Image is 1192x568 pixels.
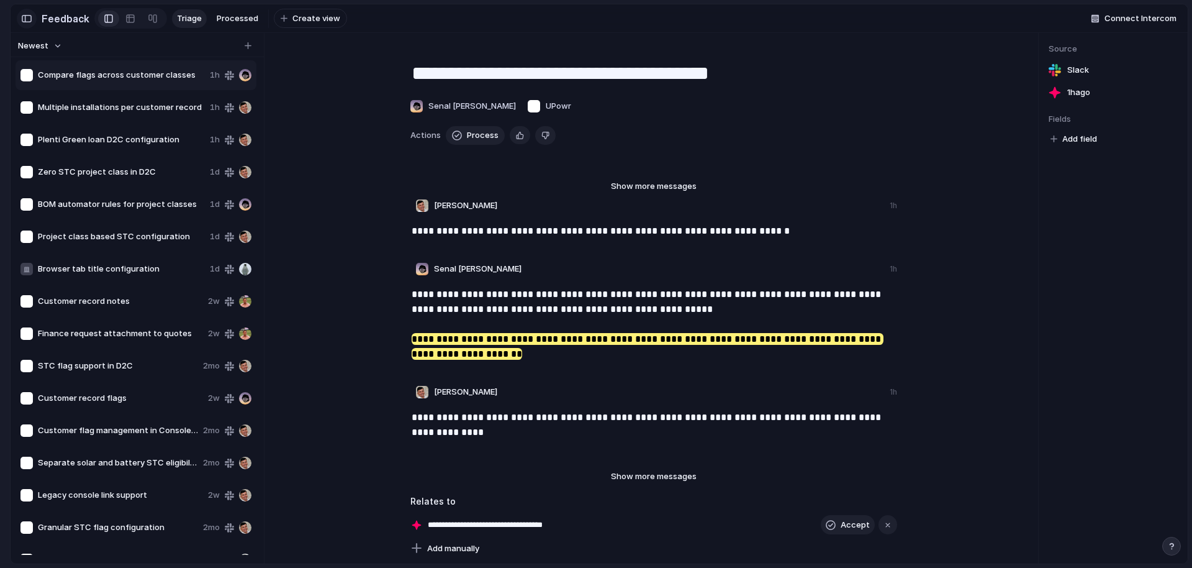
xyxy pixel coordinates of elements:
span: 1h [210,134,220,146]
span: Browser tab title configuration [38,263,205,275]
span: Triage [177,12,202,25]
button: Connect Intercom [1086,9,1181,28]
span: Create view [292,12,340,25]
span: Connect Intercom [1104,12,1176,25]
button: Senal [PERSON_NAME] [407,96,519,116]
button: Add manually [406,540,484,557]
span: Legacy console link support [38,489,203,502]
button: UPowr [524,96,574,116]
div: 1h [890,263,897,275]
div: 1h [890,200,897,211]
a: Slack [1049,62,1178,79]
span: Add manually [427,543,479,555]
span: Separate solar and battery STC eligibility settings [38,457,198,469]
span: Actions [410,129,441,142]
span: 1h [210,101,220,114]
span: Processed [217,12,258,25]
span: 1h [210,69,220,81]
span: Source [1049,43,1178,55]
span: Accept [841,519,870,531]
button: Process [446,126,505,145]
span: Plenti Green loan D2C configuration [38,134,205,146]
h3: Relates to [410,495,897,508]
span: Add field [1062,133,1097,145]
span: Granular STC flag configuration [38,521,198,534]
span: Senal [PERSON_NAME] [428,100,516,112]
span: 1d [210,231,220,243]
span: 2w [208,328,220,340]
button: Add field [1049,131,1099,147]
span: Support for miscellaneous hardware in quotes [38,554,217,566]
span: Process [467,129,499,142]
span: [PERSON_NAME] [434,199,497,212]
span: [PERSON_NAME] [434,386,497,398]
span: 2mo [203,457,220,469]
span: 1d [210,166,220,178]
span: Newest [18,40,48,52]
span: 1h ago [1067,86,1090,99]
span: Customer record notes [38,295,203,308]
span: Compare flags across customer classes [38,69,205,81]
span: BOM automator rules for project classes [38,198,205,211]
span: Customer record flags [38,392,203,405]
a: Triage [172,9,207,28]
span: Project class based STC configuration [38,231,205,243]
span: Slack [1067,64,1089,76]
span: 2w [208,489,220,502]
button: Show more messages [579,178,728,195]
h2: Feedback [42,11,89,26]
div: 1h [890,387,897,398]
span: UPowr [546,100,571,112]
button: Delete [535,126,556,145]
span: 2w [208,392,220,405]
span: Multiple installations per customer record [38,101,205,114]
span: Finance request attachment to quotes [38,328,203,340]
span: Customer flag management in Console V2 [38,424,198,437]
span: Fields [1049,113,1178,126]
button: Accept [821,515,875,535]
span: 1d [210,263,220,275]
a: Processed [212,9,263,28]
span: 2mo [203,424,220,437]
button: Create view [274,9,347,29]
span: Zero STC project class in D2C [38,166,205,178]
span: 1d [210,198,220,211]
span: STC flag support in D2C [38,360,198,372]
span: 2mo [203,360,220,372]
span: Show more messages [611,470,697,483]
span: 2mo [203,521,220,534]
span: 3w [222,554,234,566]
span: 2w [208,295,220,308]
span: Show more messages [611,180,697,193]
button: Newest [16,38,64,54]
span: Senal [PERSON_NAME] [434,263,521,275]
button: Show more messages [579,469,728,485]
